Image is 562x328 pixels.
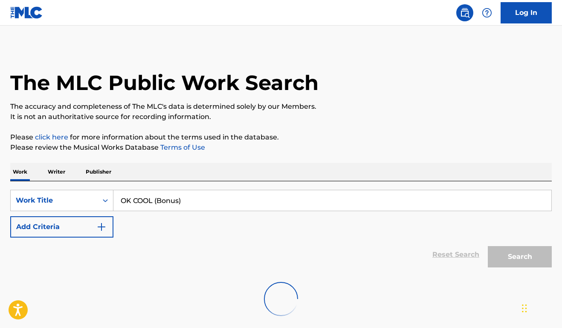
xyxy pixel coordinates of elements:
[16,195,93,206] div: Work Title
[460,8,470,18] img: search
[35,133,68,141] a: click here
[501,2,552,23] a: Log In
[10,112,552,122] p: It is not an authoritative source for recording information.
[519,287,562,328] iframe: Chat Widget
[96,222,107,232] img: 9d2ae6d4665cec9f34b9.svg
[10,163,30,181] p: Work
[10,6,43,19] img: MLC Logo
[159,143,205,151] a: Terms of Use
[83,163,114,181] p: Publisher
[10,216,113,238] button: Add Criteria
[456,4,473,21] a: Public Search
[10,102,552,112] p: The accuracy and completeness of The MLC's data is determined solely by our Members.
[10,190,552,272] form: Search Form
[522,296,527,321] div: Drag
[45,163,68,181] p: Writer
[10,132,552,142] p: Please for more information about the terms used in the database.
[10,142,552,153] p: Please review the Musical Works Database
[482,8,492,18] img: help
[261,279,300,318] img: preloader
[10,70,319,96] h1: The MLC Public Work Search
[478,4,495,21] div: Help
